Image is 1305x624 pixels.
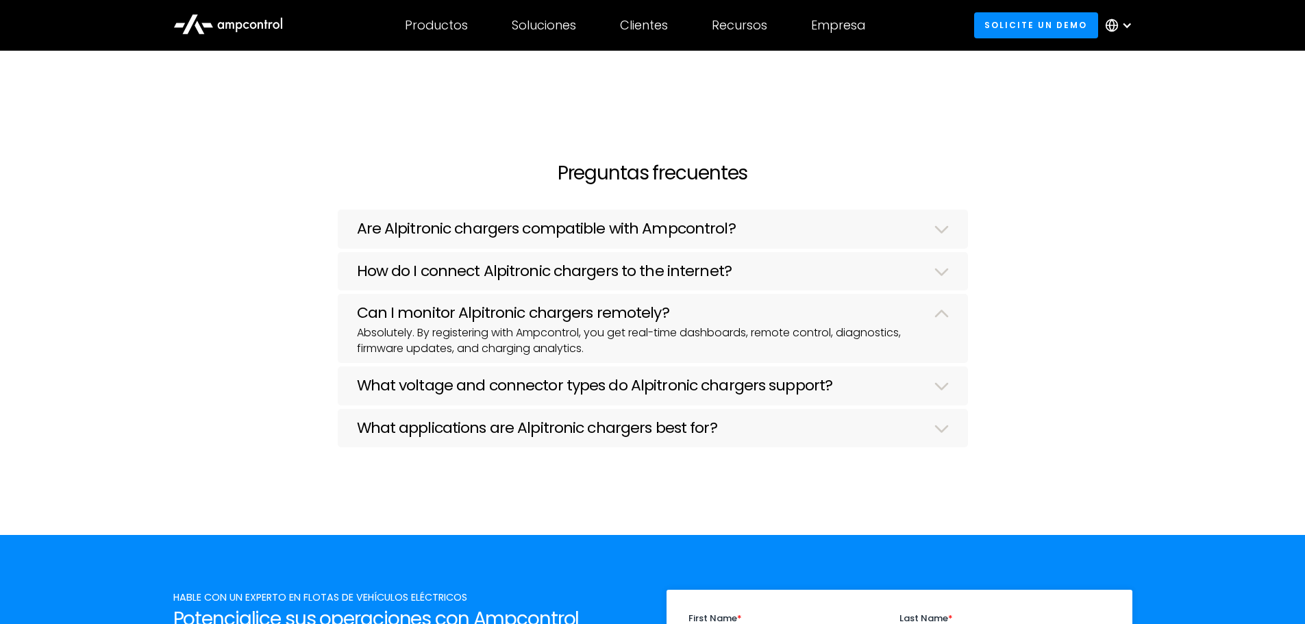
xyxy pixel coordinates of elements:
[173,590,639,605] div: HABLe CON UN EXPERTO EN FLOTAS DE VEHÍCULOS ELÉCTRICOS
[405,18,468,33] div: Productos
[811,18,865,33] div: Empresa
[712,18,767,33] div: Recursos
[357,220,736,238] h3: Are Alpitronic chargers compatible with Ampcontrol?
[934,382,949,390] img: Dropdown Arrow
[934,310,949,318] img: Dropdown Arrow
[357,419,717,437] h3: What applications are Alpitronic chargers best for?
[357,262,732,280] h3: How do I connect Alpitronic chargers to the internet?
[357,325,949,356] p: Absolutely. By registering with Ampcontrol, you get real-time dashboards, remote control, diagnos...
[934,425,949,433] img: Dropdown Arrow
[974,12,1098,38] a: Solicite un demo
[512,18,576,33] div: Soluciones
[357,377,833,395] h3: What voltage and connector types do Alpitronic chargers support?
[934,268,949,276] img: Dropdown Arrow
[357,304,669,322] h3: Can I monitor Alpitronic chargers remotely?
[620,18,668,33] div: Clientes
[173,162,1132,185] h2: Preguntas frecuentes
[934,225,949,234] img: Dropdown Arrow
